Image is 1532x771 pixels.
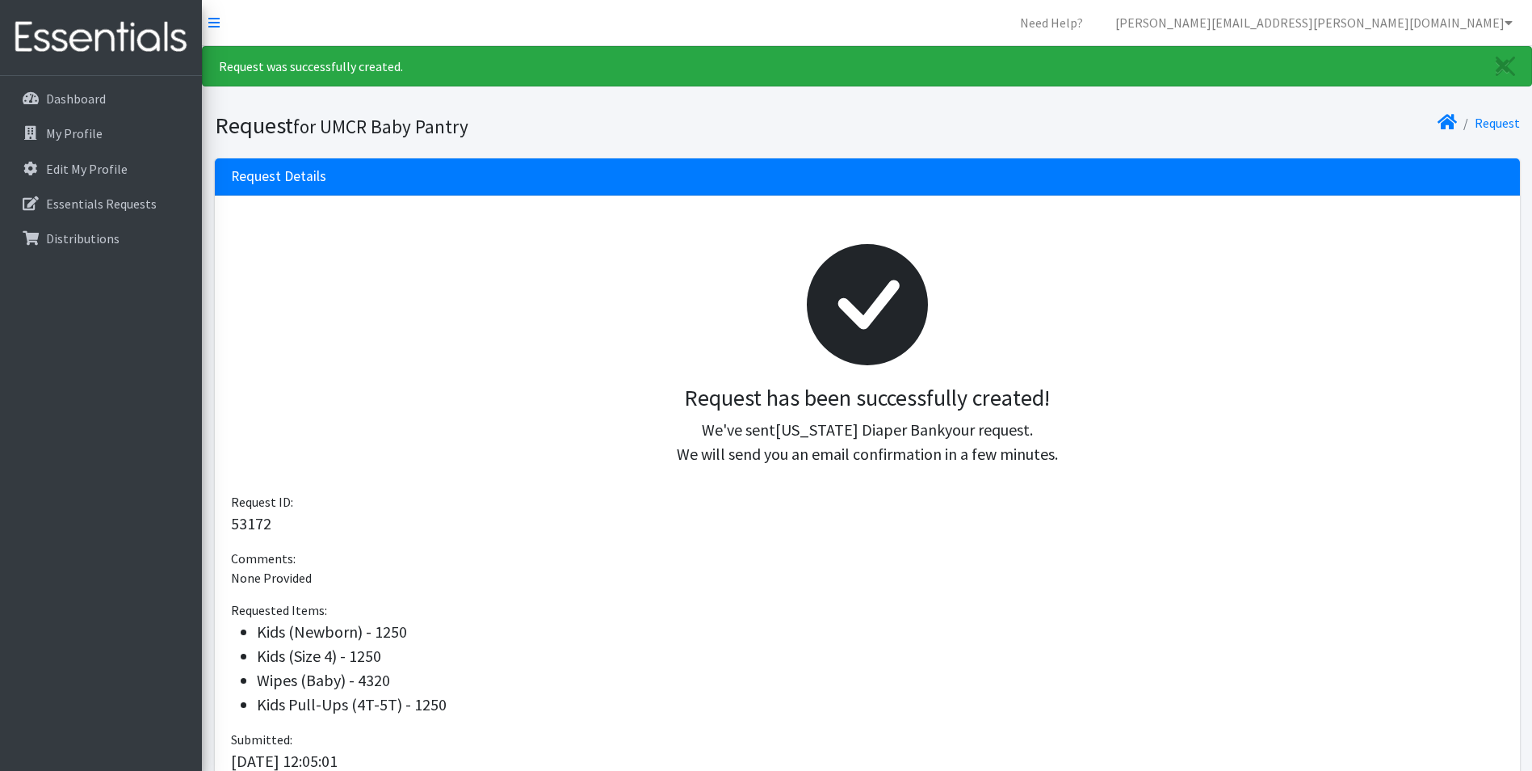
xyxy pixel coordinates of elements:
[46,230,120,246] p: Distributions
[257,668,1504,693] li: Wipes (Baby) - 4320
[46,161,128,177] p: Edit My Profile
[1480,47,1531,86] a: Close
[46,196,157,212] p: Essentials Requests
[202,46,1532,86] div: Request was successfully created.
[6,222,195,255] a: Distributions
[6,117,195,150] a: My Profile
[1475,115,1520,131] a: Request
[231,168,326,185] h3: Request Details
[231,494,293,510] span: Request ID:
[257,644,1504,668] li: Kids (Size 4) - 1250
[46,125,103,141] p: My Profile
[231,550,296,567] span: Comments:
[231,731,292,748] span: Submitted:
[257,693,1504,717] li: Kids Pull-Ups (4T-5T) - 1250
[293,115,468,138] small: for UMCR Baby Pantry
[244,418,1491,466] p: We've sent your request. We will send you an email confirmation in a few minutes.
[1102,6,1526,39] a: [PERSON_NAME][EMAIL_ADDRESS][PERSON_NAME][DOMAIN_NAME]
[231,602,327,618] span: Requested Items:
[6,153,195,185] a: Edit My Profile
[1007,6,1096,39] a: Need Help?
[244,385,1491,412] h3: Request has been successfully created!
[257,620,1504,644] li: Kids (Newborn) - 1250
[231,570,312,586] span: None Provided
[46,91,106,107] p: Dashboard
[6,82,195,115] a: Dashboard
[6,187,195,220] a: Essentials Requests
[215,112,862,140] h1: Request
[6,11,195,65] img: HumanEssentials
[231,512,1504,536] p: 53172
[775,419,945,440] span: [US_STATE] Diaper Bank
